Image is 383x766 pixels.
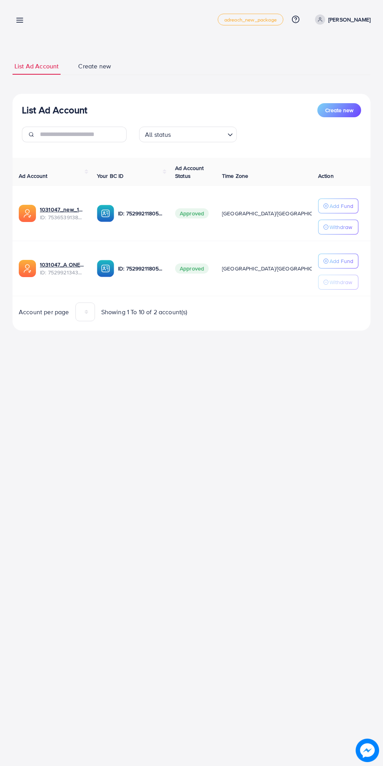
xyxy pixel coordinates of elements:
input: Search for option [174,127,224,140]
div: Search for option [139,127,237,142]
span: Ad Account Status [175,164,204,180]
h3: List Ad Account [22,104,87,116]
img: image [356,739,379,762]
a: adreach_new_package [218,14,283,25]
p: Add Fund [329,256,353,266]
span: Create new [78,62,111,71]
button: Add Fund [318,254,358,268]
span: List Ad Account [14,62,59,71]
button: Withdraw [318,275,358,290]
span: Approved [175,208,209,218]
p: Withdraw [329,277,352,287]
span: Account per page [19,308,69,317]
img: ic-ba-acc.ded83a64.svg [97,205,114,222]
span: Approved [175,263,209,274]
span: ID: 7529921343337742352 [40,268,84,276]
a: [PERSON_NAME] [312,14,370,25]
button: Withdraw [318,220,358,234]
span: Time Zone [222,172,248,180]
p: ID: 7529921180598337552 [118,264,163,273]
span: Showing 1 To 10 of 2 account(s) [101,308,188,317]
div: <span class='underline'>1031047_A ONE BEDDING_1753196436598</span></br>7529921343337742352 [40,261,84,277]
p: [PERSON_NAME] [328,15,370,24]
img: ic-ba-acc.ded83a64.svg [97,260,114,277]
p: Withdraw [329,222,352,232]
img: ic-ads-acc.e4c84228.svg [19,205,36,222]
p: ID: 7529921180598337552 [118,209,163,218]
span: adreach_new_package [224,17,277,22]
button: Create new [317,103,361,117]
span: Ad Account [19,172,48,180]
span: Create new [325,106,353,114]
img: ic-ads-acc.e4c84228.svg [19,260,36,277]
a: 1031047_A ONE BEDDING_1753196436598 [40,261,84,268]
span: [GEOGRAPHIC_DATA]/[GEOGRAPHIC_DATA] [222,209,331,217]
span: [GEOGRAPHIC_DATA]/[GEOGRAPHIC_DATA] [222,265,331,272]
div: <span class='underline'>1031047_new_1754737326433</span></br>7536539138628403201 [40,206,84,222]
span: ID: 7536539138628403201 [40,213,84,221]
button: Add Fund [318,199,358,213]
a: 1031047_new_1754737326433 [40,206,84,213]
span: Your BC ID [97,172,124,180]
p: Add Fund [329,201,353,211]
span: Action [318,172,334,180]
span: All status [143,129,173,140]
